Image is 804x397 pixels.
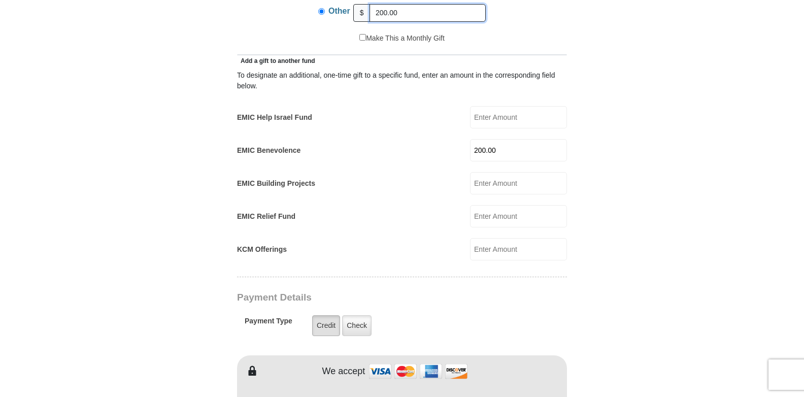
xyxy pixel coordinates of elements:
div: To designate an additional, one-time gift to a specific fund, enter an amount in the correspondin... [237,70,567,91]
label: KCM Offerings [237,244,287,255]
label: Credit [312,315,340,336]
h4: We accept [322,366,365,377]
label: EMIC Building Projects [237,178,315,189]
input: Other Amount [370,4,486,22]
input: Enter Amount [470,106,567,128]
label: Make This a Monthly Gift [359,33,445,44]
input: Enter Amount [470,172,567,194]
img: credit cards accepted [367,360,469,382]
label: Check [342,315,372,336]
h5: Payment Type [245,317,292,330]
label: EMIC Benevolence [237,145,300,156]
label: EMIC Relief Fund [237,211,295,222]
input: Enter Amount [470,238,567,260]
input: Make This a Monthly Gift [359,34,366,41]
span: $ [353,4,371,22]
h3: Payment Details [237,292,496,304]
input: Enter Amount [470,205,567,227]
label: EMIC Help Israel Fund [237,112,312,123]
span: Add a gift to another fund [237,57,315,64]
span: Other [328,7,350,15]
input: Enter Amount [470,139,567,161]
